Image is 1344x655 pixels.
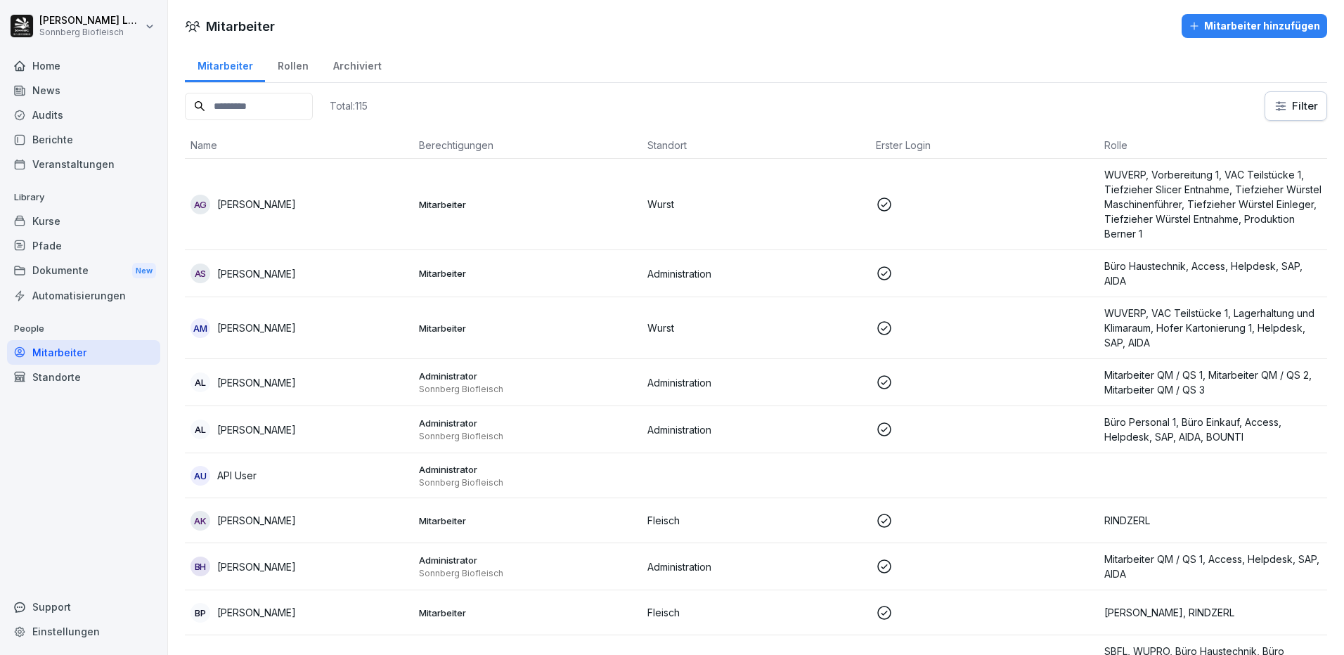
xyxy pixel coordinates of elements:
div: Filter [1274,99,1318,113]
th: Berechtigungen [413,132,642,159]
p: Wurst [647,197,865,212]
p: Administration [647,266,865,281]
p: Büro Haustechnik, Access, Helpdesk, SAP, AIDA [1104,259,1322,288]
p: Sonnberg Biofleisch [419,568,636,579]
th: Name [185,132,413,159]
a: Kurse [7,209,160,233]
a: Rollen [265,46,321,82]
p: Administrator [419,554,636,566]
p: [PERSON_NAME] [217,197,296,212]
p: Sonnberg Biofleisch [419,477,636,488]
h1: Mitarbeiter [206,17,275,36]
th: Standort [642,132,870,159]
div: AM [190,318,210,338]
p: WUVERP, Vorbereitung 1, VAC Teilstücke 1, Tiefzieher Slicer Entnahme, Tiefzieher Würstel Maschine... [1104,167,1322,241]
a: Archiviert [321,46,394,82]
p: [PERSON_NAME], RINDZERL [1104,605,1322,620]
a: Pfade [7,233,160,258]
p: [PERSON_NAME] [217,513,296,528]
a: Mitarbeiter [185,46,265,82]
a: Automatisierungen [7,283,160,308]
p: Mitarbeiter [419,607,636,619]
div: Mitarbeiter hinzufügen [1189,18,1320,34]
div: AU [190,466,210,486]
p: Administration [647,422,865,437]
p: WUVERP, VAC Teilstücke 1, Lagerhaltung und Klimaraum, Hofer Kartonierung 1, Helpdesk, SAP, AIDA [1104,306,1322,350]
div: New [132,263,156,279]
p: Sonnberg Biofleisch [419,431,636,442]
a: Einstellungen [7,619,160,644]
div: BP [190,603,210,623]
p: Mitarbeiter QM / QS 1, Mitarbeiter QM / QS 2, Mitarbeiter QM / QS 3 [1104,368,1322,397]
p: Mitarbeiter [419,514,636,527]
p: Fleisch [647,605,865,620]
p: Total: 115 [330,99,368,112]
p: Library [7,186,160,209]
a: Veranstaltungen [7,152,160,176]
p: API User [217,468,257,483]
a: Berichte [7,127,160,152]
div: AL [190,420,210,439]
p: Administrator [419,417,636,429]
th: Rolle [1099,132,1327,159]
p: Mitarbeiter [419,198,636,211]
div: Support [7,595,160,619]
p: Sonnberg Biofleisch [39,27,142,37]
p: Administrator [419,463,636,476]
p: Wurst [647,320,865,335]
a: DokumenteNew [7,258,160,284]
p: [PERSON_NAME] [217,605,296,620]
a: Audits [7,103,160,127]
p: [PERSON_NAME] Lumetsberger [39,15,142,27]
a: Mitarbeiter [7,340,160,365]
p: Büro Personal 1, Büro Einkauf, Access, Helpdesk, SAP, AIDA, BOUNTI [1104,415,1322,444]
button: Filter [1265,92,1326,120]
p: Administration [647,375,865,390]
p: RINDZERL [1104,513,1322,528]
div: AL [190,372,210,392]
p: [PERSON_NAME] [217,266,296,281]
div: AG [190,195,210,214]
p: [PERSON_NAME] [217,320,296,335]
a: Standorte [7,365,160,389]
div: Dokumente [7,258,160,284]
p: Administration [647,559,865,574]
div: BH [190,557,210,576]
div: AK [190,511,210,531]
p: [PERSON_NAME] [217,422,296,437]
p: Fleisch [647,513,865,528]
th: Erster Login [870,132,1099,159]
p: People [7,318,160,340]
div: AS [190,264,210,283]
p: Mitarbeiter [419,322,636,335]
a: News [7,78,160,103]
p: Sonnberg Biofleisch [419,384,636,395]
p: Mitarbeiter [419,267,636,280]
p: Mitarbeiter QM / QS 1, Access, Helpdesk, SAP, AIDA [1104,552,1322,581]
button: Mitarbeiter hinzufügen [1182,14,1327,38]
p: [PERSON_NAME] [217,559,296,574]
a: Home [7,53,160,78]
p: Administrator [419,370,636,382]
p: [PERSON_NAME] [217,375,296,390]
